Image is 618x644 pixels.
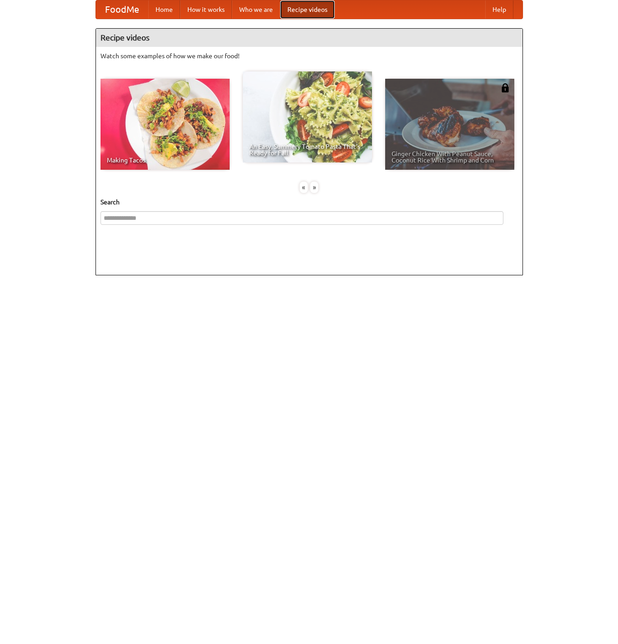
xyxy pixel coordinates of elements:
img: 483408.png [501,83,510,92]
a: Help [485,0,513,19]
a: Who we are [232,0,280,19]
p: Watch some examples of how we make our food! [100,51,518,61]
a: An Easy, Summery Tomato Pasta That's Ready for Fall [243,71,372,162]
a: How it works [180,0,232,19]
a: FoodMe [96,0,148,19]
div: « [300,182,308,193]
a: Recipe videos [280,0,335,19]
h4: Recipe videos [96,29,523,47]
span: An Easy, Summery Tomato Pasta That's Ready for Fall [249,143,366,156]
a: Making Tacos [100,79,230,170]
span: Making Tacos [107,157,223,163]
a: Home [148,0,180,19]
div: » [310,182,318,193]
h5: Search [100,198,518,207]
